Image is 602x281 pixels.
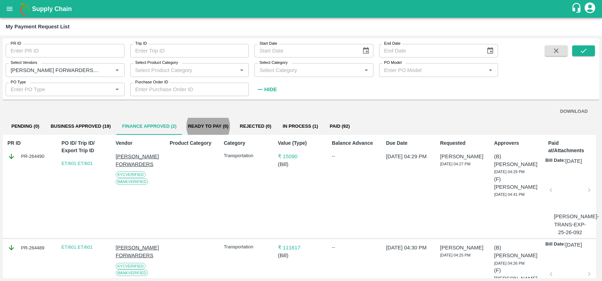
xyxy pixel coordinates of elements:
[494,244,540,260] p: (B) [PERSON_NAME]
[384,60,402,66] label: PO Model
[6,22,70,31] div: My Payment Request List
[494,175,540,191] p: (F) [PERSON_NAME]
[264,87,277,92] strong: Hide
[6,44,125,57] input: Enter PR ID
[116,263,146,269] span: KYC Verified
[182,118,234,135] button: Ready To Pay (0)
[359,44,373,57] button: Choose date
[6,118,45,135] button: Pending (0)
[494,192,525,197] span: [DATE] 04:41 PM
[11,41,21,46] label: PR ID
[132,65,235,75] input: Select Product Category
[130,83,249,96] input: Enter Purchase Order ID
[494,170,525,174] span: [DATE] 04:29 PM
[1,1,18,17] button: open drawer
[135,60,178,66] label: Select Product Category
[257,65,360,75] input: Select Category
[116,270,148,276] span: Bank Verified
[224,153,270,159] p: Transportation
[278,244,324,252] p: ₹ 111617
[386,153,432,160] p: [DATE] 04:29 PM
[224,244,270,250] p: Transportation
[11,60,37,66] label: Select Vendors
[130,44,249,57] input: Enter Trip ID
[440,244,486,252] p: [PERSON_NAME]
[255,44,356,57] input: Start Date
[548,139,594,154] p: Paid at/Attachments
[234,118,277,135] button: Rejected (0)
[61,139,108,154] p: PO ID/ Trip ID/ Export Trip ID
[170,139,216,147] p: Product Category
[332,244,378,251] div: --
[440,253,471,257] span: [DATE] 04:25 PM
[32,4,571,14] a: Supply Chain
[494,261,525,265] span: [DATE] 04:26 PM
[7,139,54,147] p: PR ID
[440,153,486,160] p: [PERSON_NAME]
[45,118,116,135] button: Business Approved (19)
[565,157,582,165] p: [DATE]
[324,118,356,135] button: Paid (92)
[11,79,26,85] label: PO Type
[379,44,481,57] input: End Date
[278,153,324,160] p: ₹ 15090
[440,162,471,166] span: [DATE] 04:27 PM
[116,153,162,169] p: [PERSON_NAME] FORWARDERS
[7,153,54,160] div: PR-264490
[135,41,147,46] label: Trip ID
[18,2,32,16] img: logo
[384,41,400,46] label: End Date
[61,161,92,166] a: ET/601 ET/601
[135,79,168,85] label: Purchase Order ID
[32,5,72,12] b: Supply Chain
[332,139,378,147] p: Balance Advance
[278,139,324,147] p: Value (Type)
[224,139,270,147] p: Category
[259,41,277,46] label: Start Date
[381,65,484,75] input: Enter PO Model
[116,139,162,147] p: Vendor
[237,65,246,75] button: Open
[571,2,584,15] div: customer-support
[386,139,432,147] p: Due Date
[278,252,324,259] p: ( Bill )
[8,65,102,75] input: Select Vendor
[116,244,162,260] p: [PERSON_NAME] FORWARDERS
[116,171,146,178] span: KYC Verified
[584,1,596,16] div: account of current user
[113,65,122,75] button: Open
[386,244,432,252] p: [DATE] 04:30 PM
[277,118,324,135] button: In Process (1)
[116,118,182,135] button: Finance Approved (2)
[332,153,378,160] div: --
[486,65,495,75] button: Open
[494,139,540,147] p: Approvers
[554,213,586,236] p: [PERSON_NAME]-TRANS-EXP-25-26-092
[61,244,92,250] a: ET/601 ET/601
[545,157,565,165] p: Bill Date:
[565,241,582,249] p: [DATE]
[440,139,486,147] p: Requested
[494,153,540,169] p: (B) [PERSON_NAME]
[113,85,122,94] button: Open
[255,83,279,95] button: Hide
[545,241,565,249] p: Bill Date:
[483,44,497,57] button: Choose date
[259,60,288,66] label: Select Category
[8,85,111,94] input: Enter PO Type
[278,160,324,168] p: ( Bill )
[557,105,591,118] button: DOWNLOAD
[116,178,148,185] span: Bank Verified
[7,244,54,252] div: PR-264489
[362,65,371,75] button: Open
